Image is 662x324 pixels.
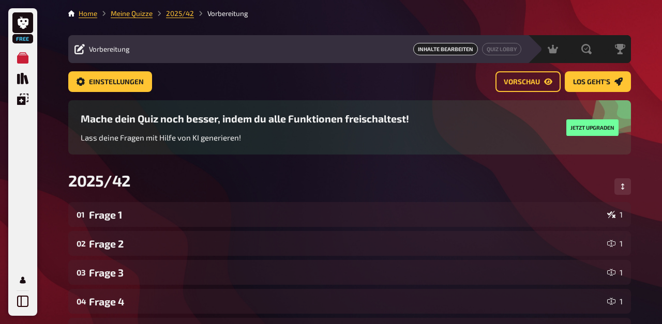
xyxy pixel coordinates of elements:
[413,43,478,55] a: Inhalte Bearbeiten
[12,48,33,68] a: Meine Quizze
[79,9,97,18] a: Home
[81,133,241,142] span: Lass deine Fragen mit Hilfe von KI generieren!
[89,79,144,86] span: Einstellungen
[614,178,631,195] button: Reihenfolge anpassen
[89,267,603,279] div: Frage 3
[565,71,631,92] button: Los geht's
[111,9,153,18] a: Meine Quizze
[573,79,610,86] span: Los geht's
[81,113,409,125] h3: Mache dein Quiz noch besser, indem du alle Funktionen freischaltest!
[495,71,561,92] button: Vorschau
[77,210,85,219] div: 01
[12,68,33,89] a: Quiz Sammlung
[89,209,603,221] div: Frage 1
[504,79,540,86] span: Vorschau
[607,210,623,219] div: 1
[68,171,130,190] span: 2025/42
[89,45,130,53] span: Vorbereitung
[77,239,85,248] div: 02
[13,36,32,42] span: Free
[153,8,194,19] li: 2025/42
[166,9,194,18] a: 2025/42
[607,239,623,248] div: 1
[482,43,521,55] button: Quiz Lobby
[12,270,33,290] a: Profil
[12,89,33,110] a: Einblendungen
[89,296,603,307] div: Frage 4
[566,119,619,136] button: Jetzt upgraden
[607,268,623,276] div: 1
[77,268,85,277] div: 03
[77,297,85,306] div: 04
[194,8,248,19] li: Vorbereitung
[68,71,152,92] button: Einstellungen
[89,238,603,250] div: Frage 2
[97,8,153,19] li: Meine Quizze
[607,297,623,305] div: 1
[79,8,97,19] li: Home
